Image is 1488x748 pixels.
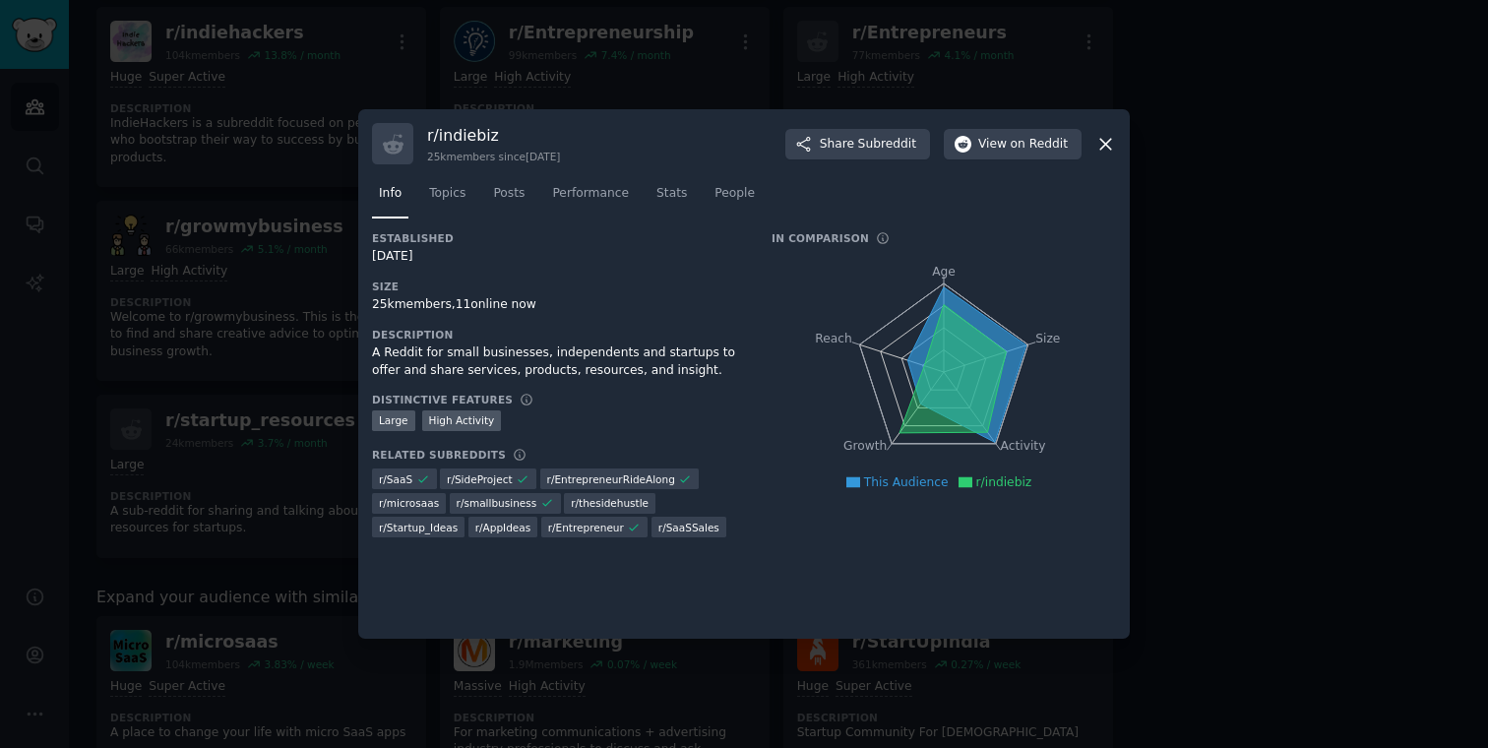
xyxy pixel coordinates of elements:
[815,332,852,345] tspan: Reach
[447,472,513,486] span: r/ SideProject
[708,178,762,218] a: People
[1011,136,1068,154] span: on Reddit
[422,178,472,218] a: Topics
[976,475,1032,489] span: r/indiebiz
[785,129,930,160] button: ShareSubreddit
[372,248,744,266] div: [DATE]
[379,496,439,510] span: r/ microsaas
[656,185,687,203] span: Stats
[486,178,531,218] a: Posts
[372,344,744,379] div: A Reddit for small businesses, independents and startups to offer and share services, products, r...
[372,410,415,431] div: Large
[379,472,412,486] span: r/ SaaS
[379,521,458,534] span: r/ Startup_Ideas
[858,136,916,154] span: Subreddit
[427,150,560,163] div: 25k members since [DATE]
[772,231,869,245] h3: In Comparison
[372,178,408,218] a: Info
[944,129,1082,160] button: Viewon Reddit
[1001,440,1046,454] tspan: Activity
[379,185,402,203] span: Info
[932,265,956,279] tspan: Age
[571,496,649,510] span: r/ thesidehustle
[545,178,636,218] a: Performance
[475,521,531,534] span: r/ AppIdeas
[372,231,744,245] h3: Established
[372,280,744,293] h3: Size
[843,440,887,454] tspan: Growth
[714,185,755,203] span: People
[372,296,744,314] div: 25k members, 11 online now
[820,136,916,154] span: Share
[422,410,502,431] div: High Activity
[552,185,629,203] span: Performance
[548,521,624,534] span: r/ Entrepreneur
[457,496,537,510] span: r/ smallbusiness
[372,328,744,342] h3: Description
[429,185,465,203] span: Topics
[493,185,525,203] span: Posts
[658,521,719,534] span: r/ SaaSSales
[650,178,694,218] a: Stats
[372,448,506,462] h3: Related Subreddits
[427,125,560,146] h3: r/ indiebiz
[547,472,675,486] span: r/ EntrepreneurRideAlong
[1035,332,1060,345] tspan: Size
[372,393,513,406] h3: Distinctive Features
[864,475,949,489] span: This Audience
[978,136,1068,154] span: View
